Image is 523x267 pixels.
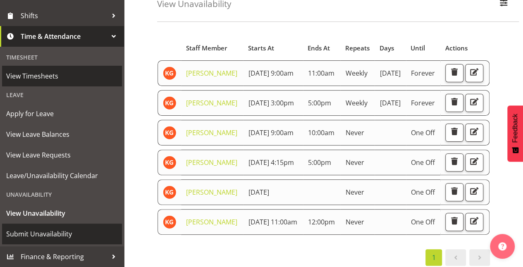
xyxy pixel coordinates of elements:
a: [PERSON_NAME] [186,188,237,197]
span: 10:00am [308,128,334,137]
div: Timesheet [2,49,122,66]
span: Apply for Leave [6,107,118,120]
img: help-xxl-2.png [498,242,506,250]
a: View Timesheets [2,66,122,86]
span: Finance & Reporting [21,250,107,263]
span: One Off [411,158,435,167]
span: Forever [411,69,435,78]
img: katie-greene11671.jpg [163,215,176,229]
button: Edit Unavailability [465,94,483,112]
span: View Timesheets [6,70,118,82]
button: Delete Unavailability [445,124,463,142]
a: Apply for Leave [2,103,122,124]
button: Feedback - Show survey [507,105,523,162]
span: Staff Member [186,43,227,53]
span: Days [380,43,394,53]
a: [PERSON_NAME] [186,217,237,226]
img: katie-greene11671.jpg [163,96,176,110]
div: Leave [2,86,122,103]
button: Edit Unavailability [465,213,483,231]
div: Unavailability [2,186,122,203]
button: Delete Unavailability [445,64,463,82]
span: Submit Unavailability [6,228,118,240]
a: [PERSON_NAME] [186,128,237,137]
span: 12:00pm [308,217,335,226]
span: [DATE] 11:00am [248,217,297,226]
span: Never [345,217,364,226]
span: Never [345,188,364,197]
span: 5:00pm [308,158,331,167]
button: Edit Unavailability [465,64,483,82]
span: Time & Attendance [21,30,107,43]
span: View Leave Requests [6,149,118,161]
span: Repeats [345,43,370,53]
span: [DATE] 9:00am [248,128,293,137]
button: Edit Unavailability [465,124,483,142]
span: Never [345,158,364,167]
span: [DATE] [248,188,269,197]
a: View Leave Requests [2,145,122,165]
button: Edit Unavailability [465,183,483,201]
button: Edit Unavailability [465,153,483,172]
img: katie-greene11671.jpg [163,156,176,169]
span: 5:00pm [308,98,331,107]
button: Delete Unavailability [445,183,463,201]
span: [DATE] 9:00am [248,69,293,78]
a: View Unavailability [2,203,122,224]
span: [DATE] [380,98,400,107]
span: [DATE] 4:15pm [248,158,294,167]
button: Delete Unavailability [445,213,463,231]
a: Submit Unavailability [2,224,122,244]
a: [PERSON_NAME] [186,158,237,167]
a: Leave/Unavailability Calendar [2,165,122,186]
a: [PERSON_NAME] [186,69,237,78]
a: View Leave Balances [2,124,122,145]
button: Delete Unavailability [445,94,463,112]
span: View Leave Balances [6,128,118,141]
span: Never [345,128,364,137]
img: katie-greene11671.jpg [163,67,176,80]
a: [PERSON_NAME] [186,98,237,107]
span: Actions [445,43,467,53]
span: Weekly [345,69,367,78]
span: Ends At [308,43,330,53]
span: Until [411,43,425,53]
span: Starts At [248,43,274,53]
span: Weekly [345,98,367,107]
span: One Off [411,128,435,137]
img: katie-greene11671.jpg [163,126,176,139]
span: View Unavailability [6,207,118,219]
span: [DATE] [380,69,400,78]
span: Leave/Unavailability Calendar [6,169,118,182]
span: [DATE] 3:00pm [248,98,294,107]
span: Forever [411,98,435,107]
img: katie-greene11671.jpg [163,186,176,199]
span: 11:00am [308,69,334,78]
span: One Off [411,188,435,197]
span: Feedback [511,114,519,143]
button: Delete Unavailability [445,153,463,172]
span: Shifts [21,10,107,22]
span: One Off [411,217,435,226]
